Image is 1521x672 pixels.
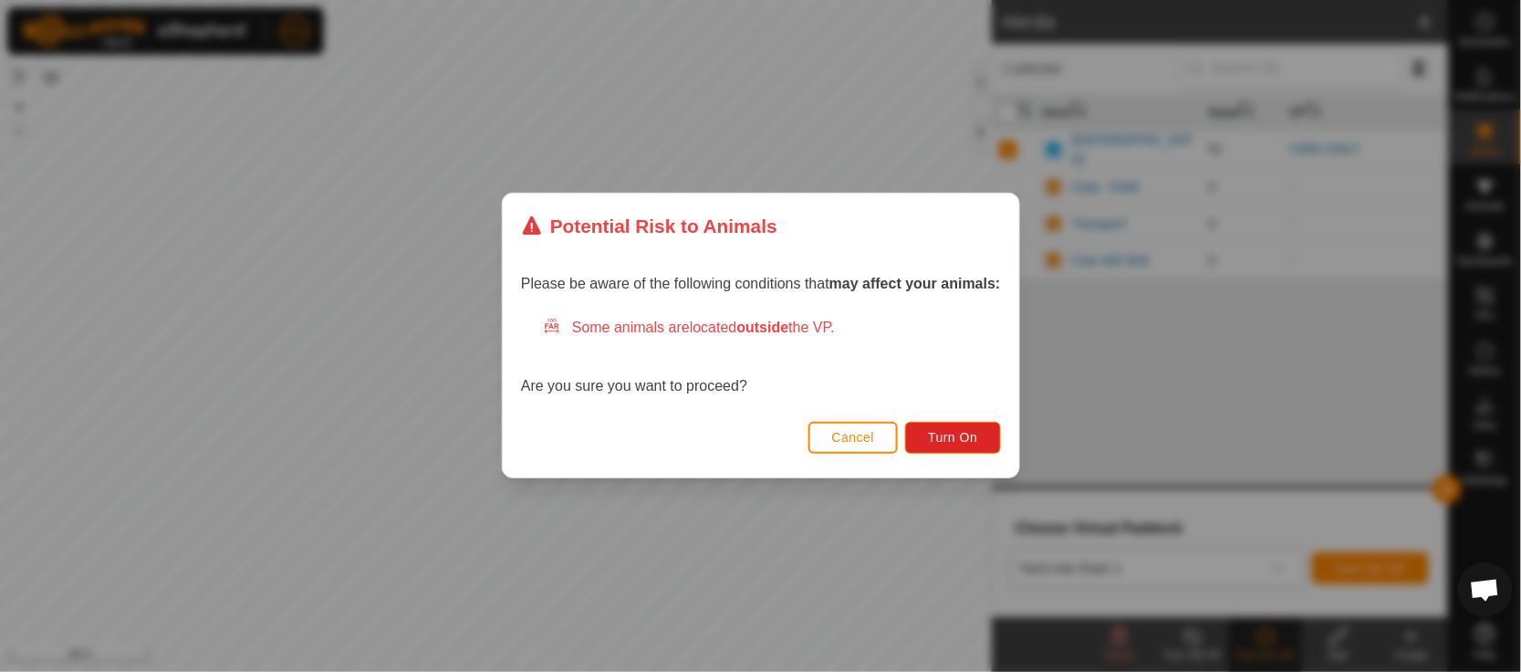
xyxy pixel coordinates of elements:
span: Turn On [928,431,977,446]
span: Cancel [831,431,874,446]
button: Cancel [807,422,898,454]
span: located the VP. [690,320,835,336]
button: Turn On [905,422,1000,454]
div: Are you sure you want to proceed? [521,318,1001,398]
span: Please be aware of the following conditions that [521,277,1001,292]
strong: outside [736,320,788,336]
strong: may affect your animals: [829,277,1001,292]
a: Open chat [1458,562,1513,617]
div: Potential Risk to Animals [521,212,777,240]
div: Some animals are [543,318,1001,340]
